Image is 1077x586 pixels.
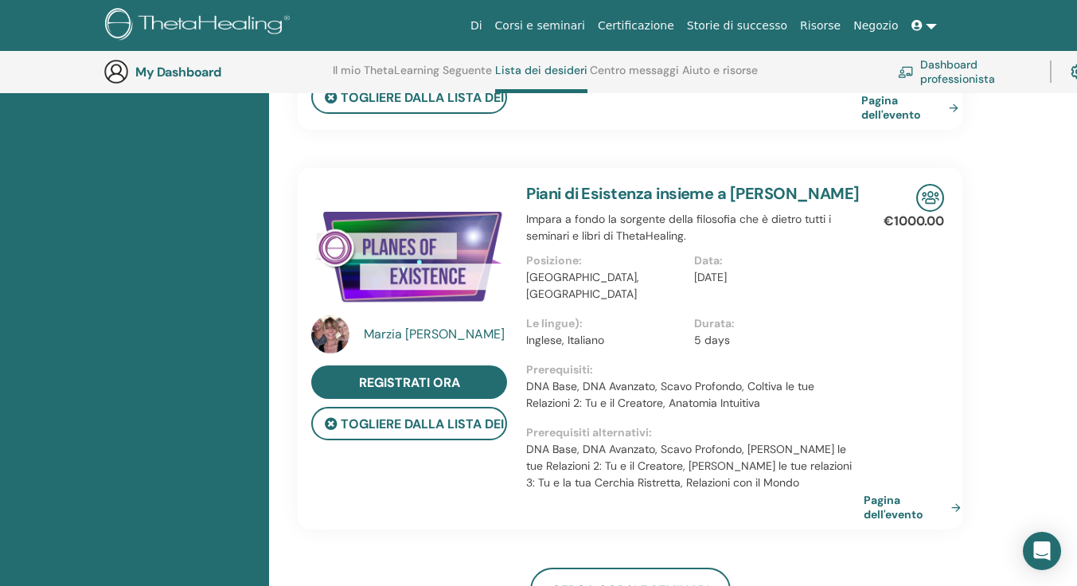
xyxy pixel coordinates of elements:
a: Dashboard professionista [898,54,1031,89]
a: Marzia [PERSON_NAME] [364,325,511,344]
button: Togliere dalla lista dei desideri [311,80,507,114]
p: Durata : [694,315,852,332]
img: logo.png [105,8,295,44]
p: 5 days [694,332,852,349]
p: Prerequisiti alternativi : [526,424,861,441]
img: chalkboard-teacher.svg [898,66,914,78]
p: Data : [694,252,852,269]
p: [DATE] [694,269,852,286]
p: DNA Base, DNA Avanzato, Scavo Profondo, [PERSON_NAME] le tue Relazioni 2: Tu e il Creatore, [PERS... [526,441,861,491]
img: generic-user-icon.jpg [103,59,129,84]
p: Le lingue) : [526,315,684,332]
a: Registrati ora [311,365,507,399]
button: Togliere dalla lista dei desideri [311,407,507,440]
p: Prerequisiti : [526,361,861,378]
a: Risorse [794,11,847,41]
a: Seguente [443,64,492,89]
p: [GEOGRAPHIC_DATA], [GEOGRAPHIC_DATA] [526,269,684,303]
a: Aiuto e risorse [682,64,758,89]
img: default.jpg [311,315,349,354]
a: Negozio [847,11,904,41]
a: Lista dei desideri [495,64,587,93]
span: Registrati ora [359,374,460,391]
a: Pagina dell'evento [861,93,965,122]
p: DNA Base, DNA Avanzato, Scavo Profondo, Coltiva le tue Relazioni 2: Tu e il Creatore, Anatomia In... [526,378,861,412]
a: Corsi e seminari [489,11,591,41]
a: Di [464,11,489,41]
a: Centro messaggi [590,64,679,89]
h3: My Dashboard [135,64,295,80]
a: Pagina dell'evento [864,493,967,522]
a: Piani di Esistenza insieme a [PERSON_NAME] [526,183,860,204]
p: Posizione : [526,252,684,269]
img: In-Person Seminar [916,184,944,212]
p: €1000.00 [884,212,944,231]
a: Storie di successo [681,11,794,41]
div: Open Intercom Messenger [1023,532,1061,570]
a: Certificazione [591,11,681,41]
p: Inglese, Italiano [526,332,684,349]
a: Il mio ThetaLearning [333,64,439,89]
img: Piani di Esistenza [311,184,507,320]
p: Impara a fondo la sorgente della filosofia che è dietro tutti i seminari e libri di ThetaHealing. [526,211,861,244]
